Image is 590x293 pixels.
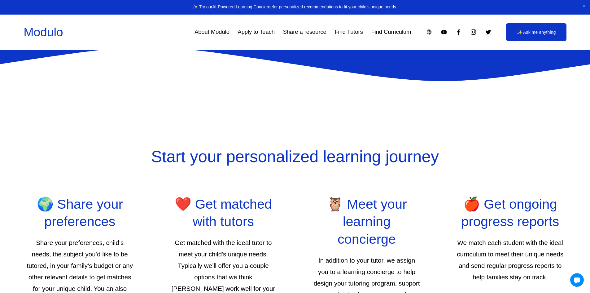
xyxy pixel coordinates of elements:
[334,26,363,38] a: Find Tutors
[470,29,477,35] a: Instagram
[371,26,411,38] a: Find Curriculum
[24,142,566,171] p: Start your personalized learning journey
[485,29,492,35] a: Twitter
[441,29,447,35] a: YouTube
[212,5,273,9] a: AI-Powered Learning Concierge
[456,237,564,283] p: We match each student with the ideal curriculum to meet their unique needs and send regular progr...
[456,195,564,231] h2: 🍎 Get ongoing progress reports
[238,26,275,38] a: Apply to Teach
[506,23,566,41] a: ✨ Ask me anything
[24,25,63,39] a: Modulo
[426,29,432,35] a: Apple Podcasts
[455,29,462,35] a: Facebook
[283,26,326,38] a: Share a resource
[26,195,134,231] h2: 🌍 Share your preferences
[169,195,278,231] h2: ❤️ Get matched with tutors
[313,195,421,248] h2: 🦉 Meet your learning concierge
[194,26,229,38] a: About Modulo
